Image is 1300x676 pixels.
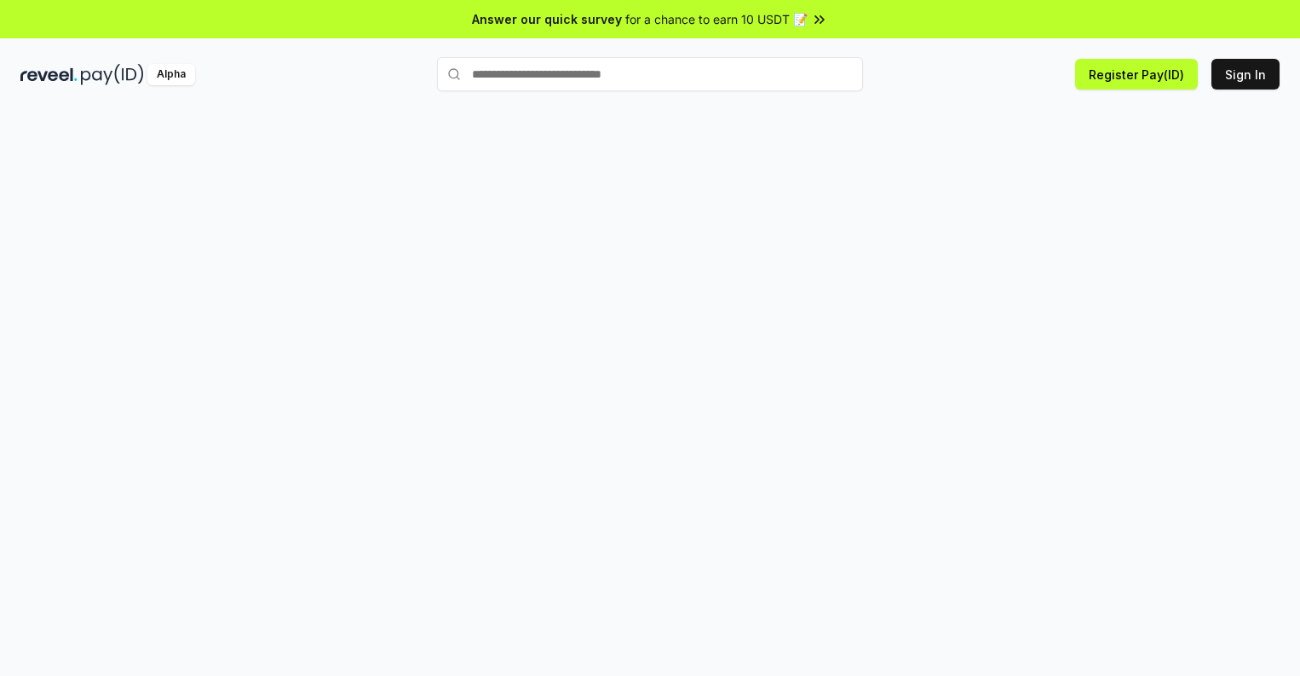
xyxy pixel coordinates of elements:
[472,10,622,28] span: Answer our quick survey
[81,64,144,85] img: pay_id
[1075,59,1198,90] button: Register Pay(ID)
[1211,59,1280,90] button: Sign In
[20,64,78,85] img: reveel_dark
[625,10,808,28] span: for a chance to earn 10 USDT 📝
[147,64,195,85] div: Alpha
